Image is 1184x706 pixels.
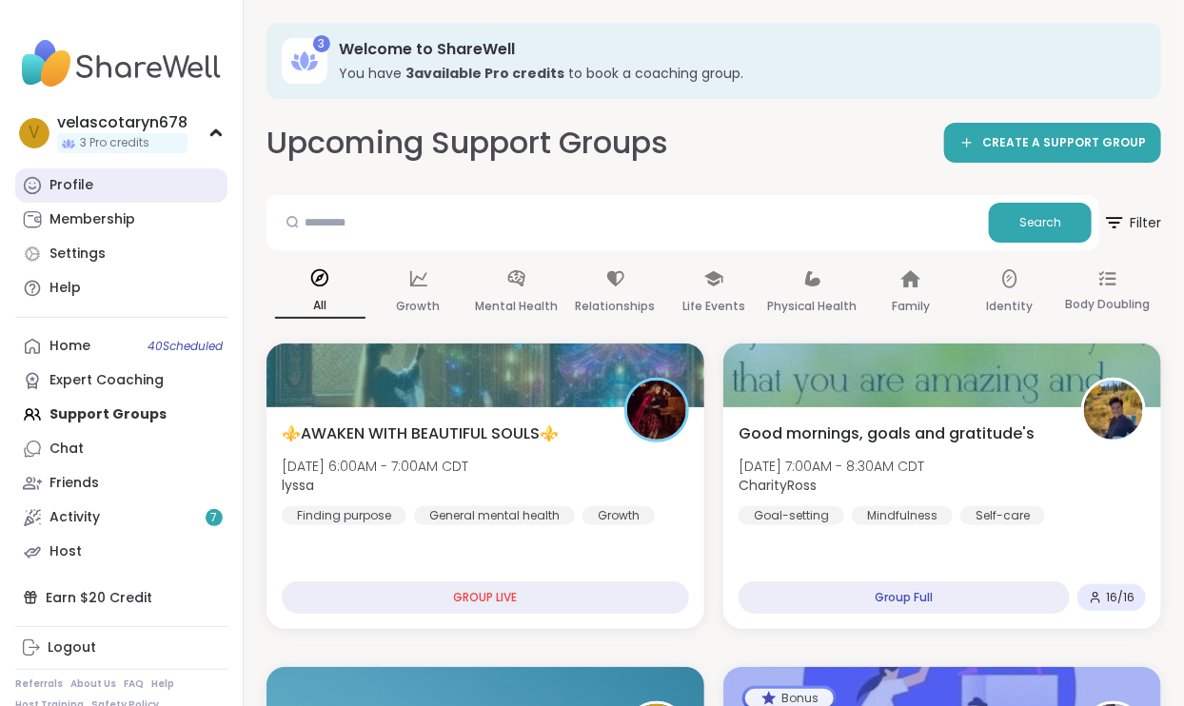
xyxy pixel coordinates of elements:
[476,295,559,318] p: Mental Health
[49,210,135,229] div: Membership
[339,39,1135,60] h3: Welcome to ShareWell
[739,457,924,476] span: [DATE] 7:00AM - 8:30AM CDT
[582,506,655,525] div: Growth
[49,371,164,390] div: Expert Coaching
[282,476,314,495] b: lyssa
[15,168,227,203] a: Profile
[339,64,1135,83] h3: You have to book a coaching group.
[124,677,144,691] a: FAQ
[49,245,106,264] div: Settings
[15,30,227,97] img: ShareWell Nav Logo
[15,466,227,500] a: Friends
[151,677,174,691] a: Help
[15,580,227,615] div: Earn $20 Credit
[49,542,82,561] div: Host
[960,506,1045,525] div: Self-care
[627,381,686,440] img: lyssa
[15,363,227,398] a: Expert Coaching
[282,581,689,614] div: GROUP LIVE
[989,203,1092,243] button: Search
[49,440,84,459] div: Chat
[15,677,63,691] a: Referrals
[986,295,1033,318] p: Identity
[15,432,227,466] a: Chat
[1084,381,1143,440] img: CharityRoss
[48,638,96,657] div: Logout
[211,510,218,526] span: 7
[15,329,227,363] a: Home40Scheduled
[282,422,559,445] span: ⚜️AWAKEN WITH BEAUTIFUL SOULS⚜️
[49,474,99,493] div: Friends
[576,295,656,318] p: Relationships
[739,506,844,525] div: Goal-setting
[49,508,100,527] div: Activity
[739,476,817,495] b: CharityRoss
[1019,214,1061,231] span: Search
[982,135,1146,151] span: CREATE A SUPPORT GROUP
[15,500,227,535] a: Activity7
[768,295,858,318] p: Physical Health
[739,581,1070,614] div: Group Full
[80,135,149,151] span: 3 Pro credits
[405,64,564,83] b: 3 available Pro credit s
[70,677,116,691] a: About Us
[57,112,187,133] div: velascotaryn678
[1106,590,1135,605] span: 16 / 16
[1103,200,1161,245] span: Filter
[30,121,40,146] span: v
[282,506,406,525] div: Finding purpose
[1066,293,1151,316] p: Body Doubling
[282,457,468,476] span: [DATE] 6:00AM - 7:00AM CDT
[414,506,575,525] div: General mental health
[313,35,330,52] div: 3
[49,337,90,356] div: Home
[682,295,745,318] p: Life Events
[15,203,227,237] a: Membership
[49,176,93,195] div: Profile
[739,422,1035,445] span: Good mornings, goals and gratitude's
[15,535,227,569] a: Host
[944,123,1161,163] a: CREATE A SUPPORT GROUP
[15,631,227,665] a: Logout
[1103,195,1161,250] button: Filter
[852,506,953,525] div: Mindfulness
[15,271,227,305] a: Help
[275,294,365,319] p: All
[892,295,930,318] p: Family
[15,237,227,271] a: Settings
[397,295,441,318] p: Growth
[148,339,223,354] span: 40 Scheduled
[49,279,81,298] div: Help
[266,122,668,165] h2: Upcoming Support Groups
